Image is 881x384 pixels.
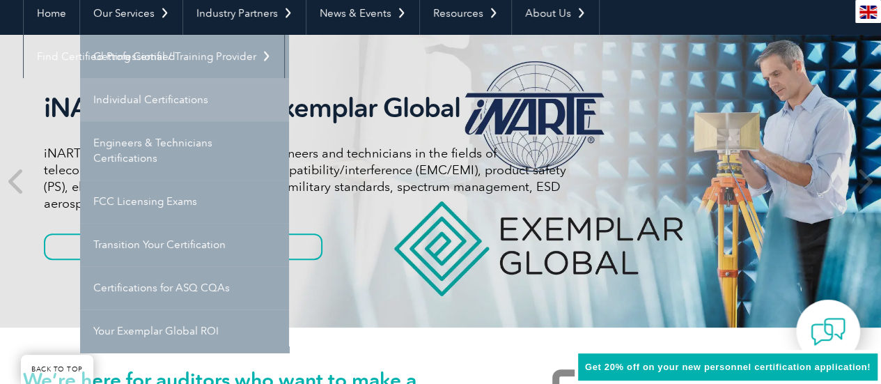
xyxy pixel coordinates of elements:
h2: iNARTE is a Part of Exemplar Global [44,92,566,124]
a: Transition Your Certification [80,223,289,266]
a: Find Certified Professional / Training Provider [24,35,284,78]
img: en [859,6,877,19]
a: Individual Certifications [80,78,289,121]
a: Certifications for ASQ CQAs [80,266,289,309]
img: contact-chat.png [811,314,845,349]
p: iNARTE certifications are for qualified engineers and technicians in the fields of telecommunicat... [44,145,566,212]
a: FCC Licensing Exams [80,180,289,223]
a: Engineers & Technicians Certifications [80,121,289,180]
a: Get to know more about iNARTE [44,233,322,260]
span: Get 20% off on your new personnel certification application! [585,362,871,372]
a: Your Exemplar Global ROI [80,309,289,353]
a: BACK TO TOP [21,355,93,384]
